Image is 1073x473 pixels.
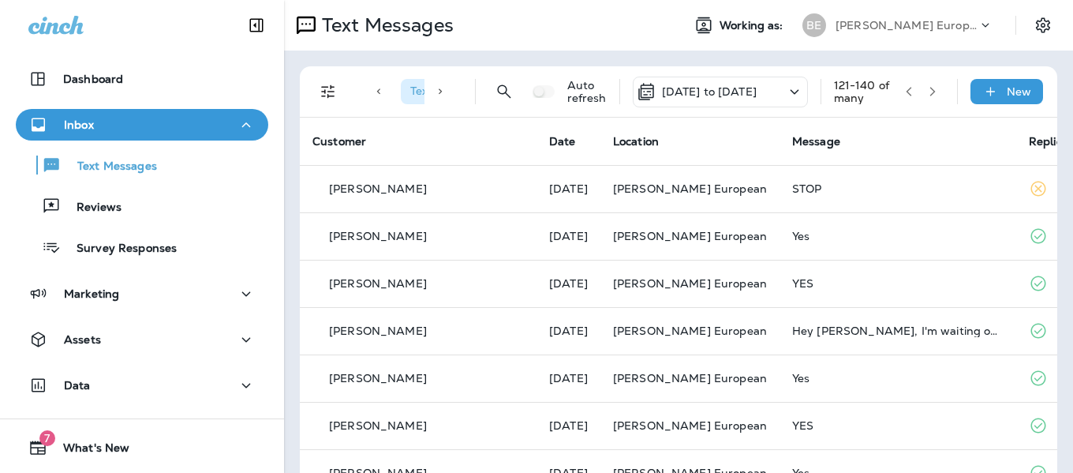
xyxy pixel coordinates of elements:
[792,372,1004,385] div: Yes
[720,19,787,32] span: Working as:
[16,109,268,141] button: Inbox
[401,79,562,104] div: Text Direction:Incoming
[16,432,268,464] button: 7What's New
[316,13,454,37] p: Text Messages
[792,419,1004,432] div: YES
[549,325,588,337] p: Jun 18, 2025 11:32 AM
[613,229,767,243] span: [PERSON_NAME] European
[613,324,767,338] span: [PERSON_NAME] European
[312,76,344,107] button: Filters
[836,19,978,32] p: [PERSON_NAME] European Autoworks
[39,430,55,446] span: 7
[329,325,427,337] p: [PERSON_NAME]
[16,324,268,355] button: Assets
[549,277,588,290] p: Jun 18, 2025 11:44 AM
[234,9,279,41] button: Collapse Sidebar
[1029,11,1057,39] button: Settings
[16,370,268,401] button: Data
[792,134,840,148] span: Message
[62,160,157,175] p: Text Messages
[567,79,607,104] p: Auto refresh
[1029,134,1070,148] span: Replied
[61,201,122,216] p: Reviews
[329,372,427,385] p: [PERSON_NAME]
[16,63,268,95] button: Dashboard
[834,79,893,104] div: 121 - 140 of many
[549,372,588,385] p: Jun 18, 2025 11:22 AM
[802,13,826,37] div: BE
[613,276,767,291] span: [PERSON_NAME] European
[792,182,1004,195] div: STOP
[613,419,767,433] span: [PERSON_NAME] European
[16,278,268,310] button: Marketing
[63,73,123,85] p: Dashboard
[488,76,520,107] button: Search Messages
[64,333,101,346] p: Assets
[613,134,659,148] span: Location
[792,277,1004,290] div: YES
[329,277,427,290] p: [PERSON_NAME]
[549,134,576,148] span: Date
[549,182,588,195] p: Jun 18, 2025 05:45 PM
[792,230,1004,242] div: Yes
[549,230,588,242] p: Jun 18, 2025 12:11 PM
[16,231,268,264] button: Survey Responses
[312,134,366,148] span: Customer
[410,84,536,98] span: Text Direction : Incoming
[662,85,757,98] p: [DATE] to [DATE]
[1007,85,1031,98] p: New
[61,242,177,257] p: Survey Responses
[613,371,767,385] span: [PERSON_NAME] European
[16,148,268,182] button: Text Messages
[549,419,588,432] p: Jun 18, 2025 11:21 AM
[64,379,91,392] p: Data
[329,419,427,432] p: [PERSON_NAME]
[792,325,1004,337] div: Hey Anthony, I'm waiting on a call back from you
[329,182,427,195] p: [PERSON_NAME]
[64,287,119,300] p: Marketing
[329,230,427,242] p: [PERSON_NAME]
[16,190,268,223] button: Reviews
[613,182,767,196] span: [PERSON_NAME] European
[47,441,129,460] span: What's New
[64,118,94,131] p: Inbox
